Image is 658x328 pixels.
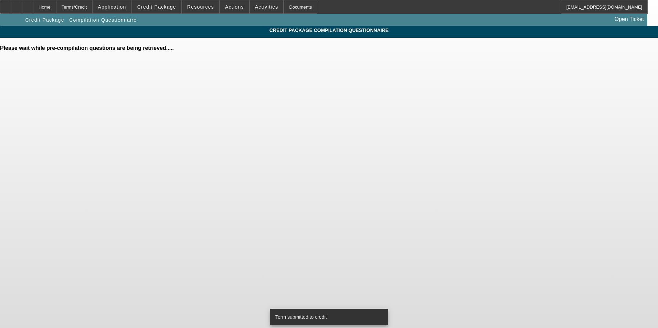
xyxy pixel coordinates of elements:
[98,4,126,10] span: Application
[220,0,249,13] button: Actions
[255,4,278,10] span: Activities
[25,17,64,23] span: Credit Package
[132,0,181,13] button: Credit Package
[67,14,138,26] button: Compilation Questionnaire
[5,28,653,33] span: Credit Package Compilation Questionnaire
[270,309,385,325] div: Term submitted to credit
[69,17,137,23] span: Compilation Questionnaire
[182,0,219,13] button: Resources
[187,4,214,10] span: Resources
[23,14,66,26] button: Credit Package
[612,13,647,25] a: Open Ticket
[93,0,131,13] button: Application
[250,0,284,13] button: Activities
[225,4,244,10] span: Actions
[137,4,176,10] span: Credit Package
